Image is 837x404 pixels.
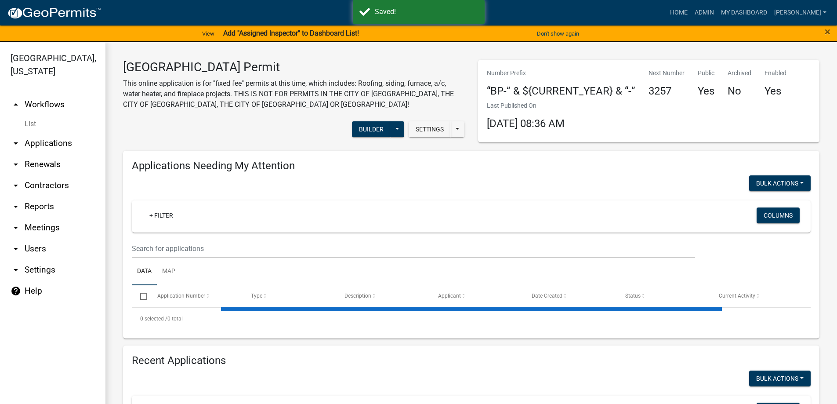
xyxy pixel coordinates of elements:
[717,4,771,21] a: My Dashboard
[11,138,21,149] i: arrow_drop_down
[533,26,583,41] button: Don't show again
[132,354,811,367] h4: Recent Applications
[344,293,371,299] span: Description
[132,240,695,258] input: Search for applications
[157,293,205,299] span: Application Number
[11,265,21,275] i: arrow_drop_down
[11,180,21,191] i: arrow_drop_down
[710,285,804,306] datatable-header-cell: Current Activity
[487,69,635,78] p: Number Prefix
[487,85,635,98] h4: “BP-” & ${CURRENT_YEAR} & “-”
[409,121,451,137] button: Settings
[140,316,167,322] span: 0 selected /
[523,285,617,306] datatable-header-cell: Date Created
[11,99,21,110] i: arrow_drop_up
[698,69,714,78] p: Public
[375,7,478,17] div: Saved!
[617,285,710,306] datatable-header-cell: Status
[157,258,181,286] a: Map
[825,26,830,37] button: Close
[142,207,180,223] a: + Filter
[757,207,800,223] button: Columns
[132,160,811,172] h4: Applications Needing My Attention
[728,69,751,78] p: Archived
[430,285,523,306] datatable-header-cell: Applicant
[11,201,21,212] i: arrow_drop_down
[749,371,811,386] button: Bulk Actions
[11,222,21,233] i: arrow_drop_down
[649,69,685,78] p: Next Number
[132,285,149,306] datatable-header-cell: Select
[123,60,465,75] h3: [GEOGRAPHIC_DATA] Permit
[825,25,830,38] span: ×
[765,85,786,98] h4: Yes
[132,258,157,286] a: Data
[487,117,565,130] span: [DATE] 08:36 AM
[691,4,717,21] a: Admin
[487,101,565,110] p: Last Published On
[625,293,641,299] span: Status
[251,293,262,299] span: Type
[11,286,21,296] i: help
[771,4,830,21] a: [PERSON_NAME]
[132,308,811,330] div: 0 total
[765,69,786,78] p: Enabled
[719,293,755,299] span: Current Activity
[438,293,461,299] span: Applicant
[667,4,691,21] a: Home
[123,78,465,110] p: This online application is for "fixed fee" permits at this time, which includes: Roofing, siding,...
[352,121,391,137] button: Builder
[242,285,336,306] datatable-header-cell: Type
[223,29,359,37] strong: Add "Assigned Inspector" to Dashboard List!
[199,26,218,41] a: View
[749,175,811,191] button: Bulk Actions
[336,285,430,306] datatable-header-cell: Description
[698,85,714,98] h4: Yes
[149,285,242,306] datatable-header-cell: Application Number
[11,159,21,170] i: arrow_drop_down
[11,244,21,254] i: arrow_drop_down
[649,85,685,98] h4: 3257
[728,85,751,98] h4: No
[532,293,562,299] span: Date Created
